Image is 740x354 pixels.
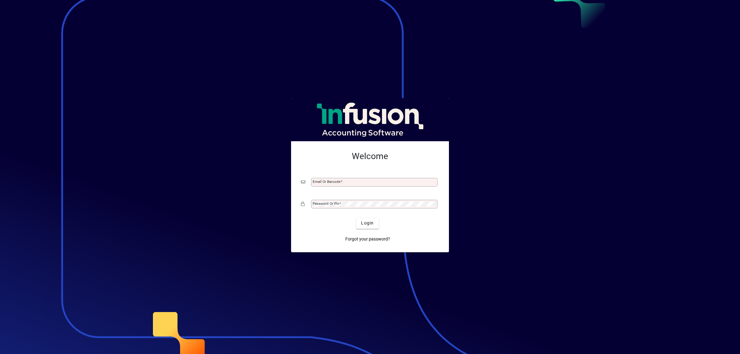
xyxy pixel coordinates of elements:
mat-label: Email or Barcode [313,179,340,184]
button: Login [356,218,379,229]
span: Login [361,220,374,226]
span: Forgot your password? [345,236,390,242]
a: Forgot your password? [343,234,393,245]
h2: Welcome [301,151,439,162]
mat-label: Password or Pin [313,201,339,206]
